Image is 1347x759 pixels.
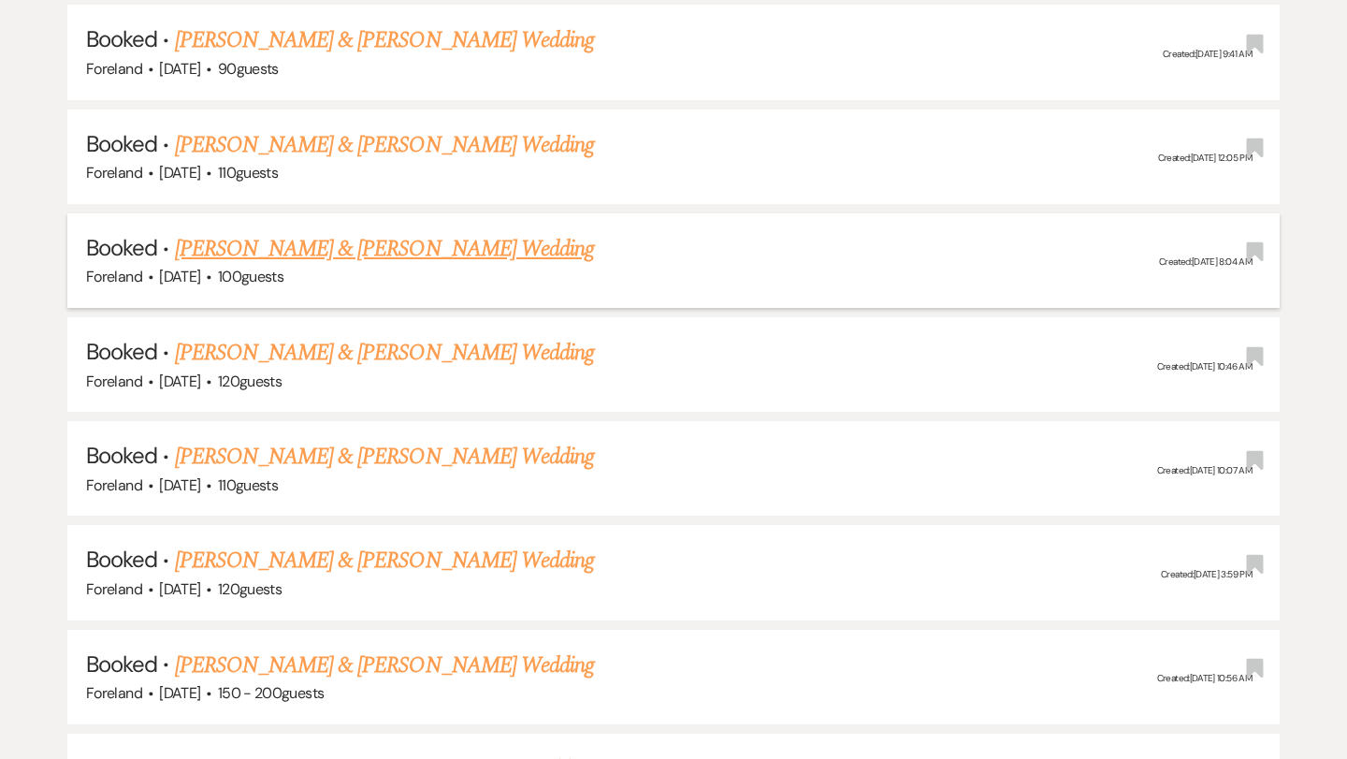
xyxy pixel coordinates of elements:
[1163,48,1252,60] span: Created: [DATE] 9:41 AM
[218,267,283,286] span: 100 guests
[175,440,594,474] a: [PERSON_NAME] & [PERSON_NAME] Wedding
[86,475,142,495] span: Foreland
[86,650,157,679] span: Booked
[218,163,278,182] span: 110 guests
[1157,464,1252,476] span: Created: [DATE] 10:07 AM
[86,579,142,599] span: Foreland
[218,372,282,391] span: 120 guests
[159,163,200,182] span: [DATE]
[1159,256,1252,269] span: Created: [DATE] 8:04 AM
[1157,360,1252,372] span: Created: [DATE] 10:46 AM
[159,59,200,79] span: [DATE]
[159,475,200,495] span: [DATE]
[175,232,594,266] a: [PERSON_NAME] & [PERSON_NAME] Wedding
[218,683,324,703] span: 150 - 200 guests
[1158,152,1252,164] span: Created: [DATE] 12:05 PM
[86,24,157,53] span: Booked
[175,128,594,162] a: [PERSON_NAME] & [PERSON_NAME] Wedding
[159,372,200,391] span: [DATE]
[86,267,142,286] span: Foreland
[159,579,200,599] span: [DATE]
[86,372,142,391] span: Foreland
[86,233,157,262] span: Booked
[175,336,594,370] a: [PERSON_NAME] & [PERSON_NAME] Wedding
[175,544,594,577] a: [PERSON_NAME] & [PERSON_NAME] Wedding
[218,579,282,599] span: 120 guests
[1161,568,1252,580] span: Created: [DATE] 3:59 PM
[175,23,594,57] a: [PERSON_NAME] & [PERSON_NAME] Wedding
[86,337,157,366] span: Booked
[86,545,157,574] span: Booked
[159,267,200,286] span: [DATE]
[175,649,594,682] a: [PERSON_NAME] & [PERSON_NAME] Wedding
[86,59,142,79] span: Foreland
[86,441,157,470] span: Booked
[86,683,142,703] span: Foreland
[86,163,142,182] span: Foreland
[218,59,279,79] span: 90 guests
[1157,672,1252,684] span: Created: [DATE] 10:56 AM
[159,683,200,703] span: [DATE]
[218,475,278,495] span: 110 guests
[86,129,157,158] span: Booked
